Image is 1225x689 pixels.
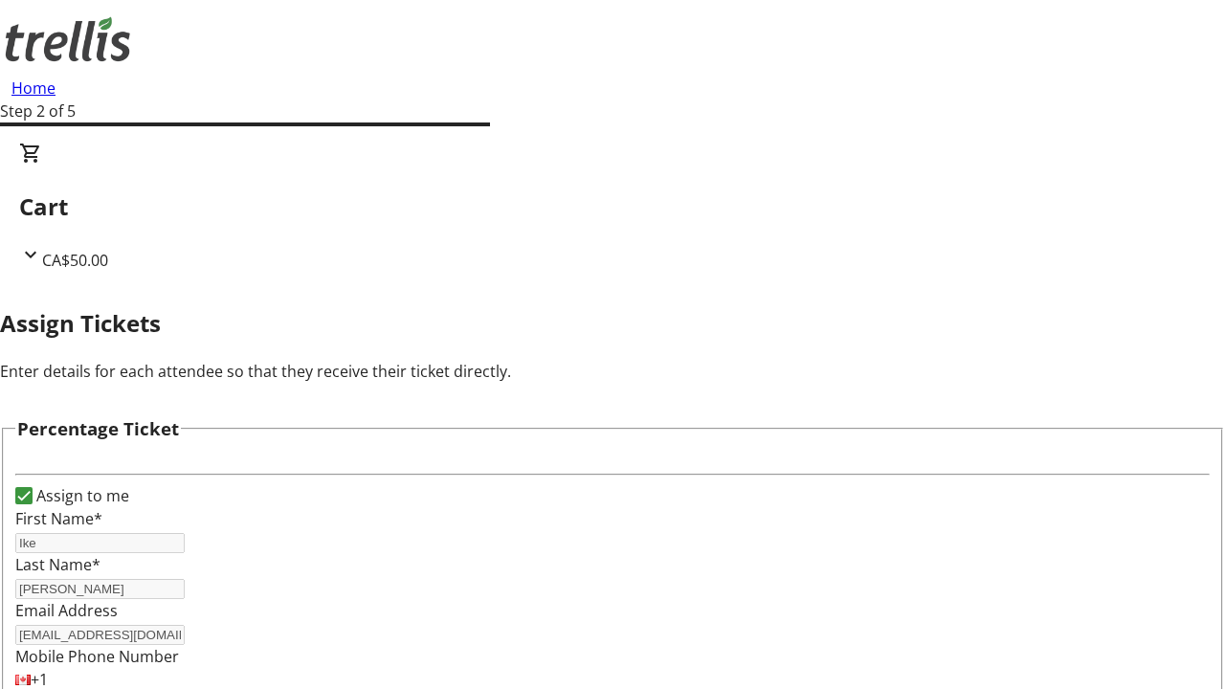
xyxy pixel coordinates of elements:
[19,142,1206,272] div: CartCA$50.00
[15,554,100,575] label: Last Name*
[15,600,118,621] label: Email Address
[33,484,129,507] label: Assign to me
[15,508,102,529] label: First Name*
[17,415,179,442] h3: Percentage Ticket
[42,250,108,271] span: CA$50.00
[19,189,1206,224] h2: Cart
[15,646,179,667] label: Mobile Phone Number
